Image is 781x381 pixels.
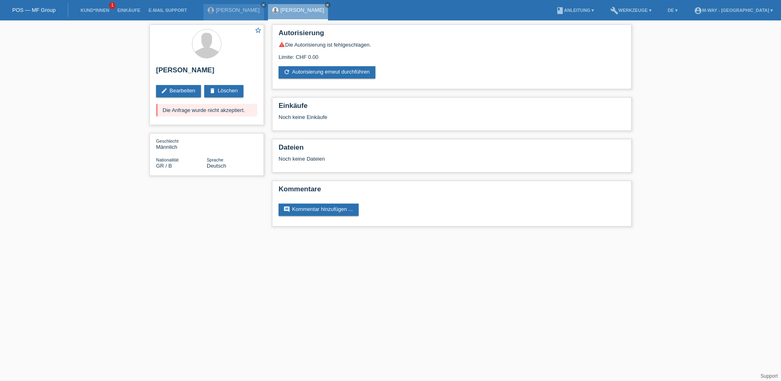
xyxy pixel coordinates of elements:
[279,41,625,48] div: Die Autorisierung ist fehlgeschlagen.
[12,7,56,13] a: POS — MF Group
[161,87,167,94] i: edit
[207,157,223,162] span: Sprache
[216,7,260,13] a: [PERSON_NAME]
[156,104,257,117] div: Die Anfrage wurde nicht akzeptiert.
[204,85,243,97] a: deleteLöschen
[279,185,625,197] h2: Kommentare
[145,8,191,13] a: E-Mail Support
[156,66,257,78] h2: [PERSON_NAME]
[279,48,625,60] div: Limite: CHF 0.00
[279,102,625,114] h2: Einkäufe
[664,8,682,13] a: DE ▾
[283,206,290,213] i: comment
[279,29,625,41] h2: Autorisierung
[156,138,207,150] div: Männlich
[610,7,618,15] i: build
[113,8,144,13] a: Einkäufe
[694,7,702,15] i: account_circle
[254,27,262,34] i: star_border
[606,8,656,13] a: buildWerkzeuge ▾
[279,66,375,78] a: refreshAutorisierung erneut durchführen
[281,7,324,13] a: [PERSON_NAME]
[325,2,330,8] a: close
[279,143,625,156] h2: Dateien
[326,3,330,7] i: close
[209,87,216,94] i: delete
[279,156,528,162] div: Noch keine Dateien
[156,163,172,169] span: Griechenland / B / 09.12.2022
[207,163,226,169] span: Deutsch
[556,7,564,15] i: book
[156,157,179,162] span: Nationalität
[552,8,598,13] a: bookAnleitung ▾
[109,2,116,9] span: 1
[76,8,113,13] a: Kund*innen
[690,8,777,13] a: account_circlem-way - [GEOGRAPHIC_DATA] ▾
[156,139,179,143] span: Geschlecht
[156,85,201,97] a: editBearbeiten
[279,41,285,48] i: warning
[254,27,262,35] a: star_border
[279,204,359,216] a: commentKommentar hinzufügen ...
[761,373,778,379] a: Support
[261,2,266,8] a: close
[279,114,625,126] div: Noch keine Einkäufe
[261,3,266,7] i: close
[283,69,290,75] i: refresh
